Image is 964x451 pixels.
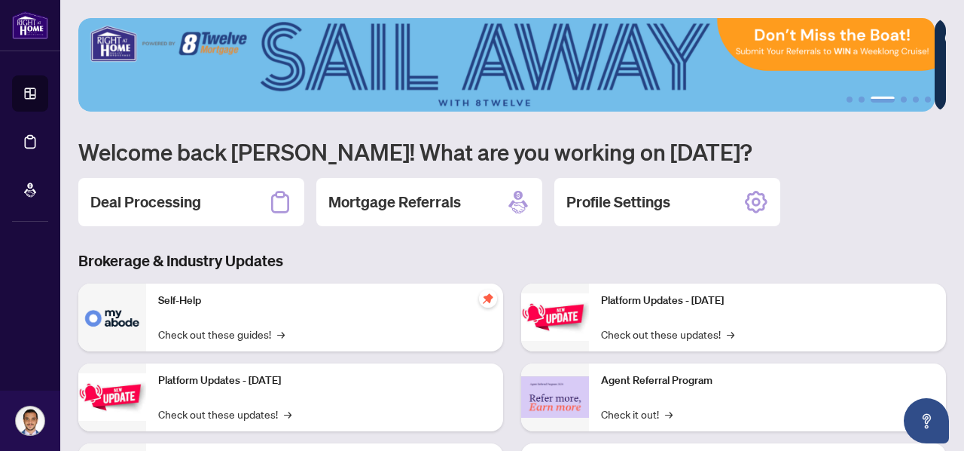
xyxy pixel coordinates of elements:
[78,250,946,272] h3: Brokerage & Industry Updates
[601,326,734,342] a: Check out these updates!→
[601,293,934,309] p: Platform Updates - [DATE]
[521,293,589,341] img: Platform Updates - June 23, 2025
[90,192,201,213] h2: Deal Processing
[925,97,931,103] button: 6
[284,406,291,422] span: →
[328,192,461,213] h2: Mortgage Referrals
[78,284,146,351] img: Self-Help
[601,406,673,422] a: Check it out!→
[479,290,497,308] span: pushpin
[727,326,734,342] span: →
[158,326,285,342] a: Check out these guides!→
[78,18,935,112] img: Slide 2
[665,406,673,422] span: →
[601,373,934,389] p: Agent Referral Program
[158,373,491,389] p: Platform Updates - [DATE]
[901,97,907,103] button: 4
[78,137,946,166] h1: Welcome back [PERSON_NAME]! What are you working on [DATE]?
[12,11,48,39] img: logo
[871,97,895,103] button: 3
[16,407,44,435] img: Profile Icon
[521,376,589,418] img: Agent Referral Program
[847,97,853,103] button: 1
[158,406,291,422] a: Check out these updates!→
[277,326,285,342] span: →
[78,373,146,421] img: Platform Updates - September 16, 2025
[913,97,919,103] button: 5
[904,398,949,443] button: Open asap
[566,192,670,213] h2: Profile Settings
[158,293,491,309] p: Self-Help
[859,97,865,103] button: 2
